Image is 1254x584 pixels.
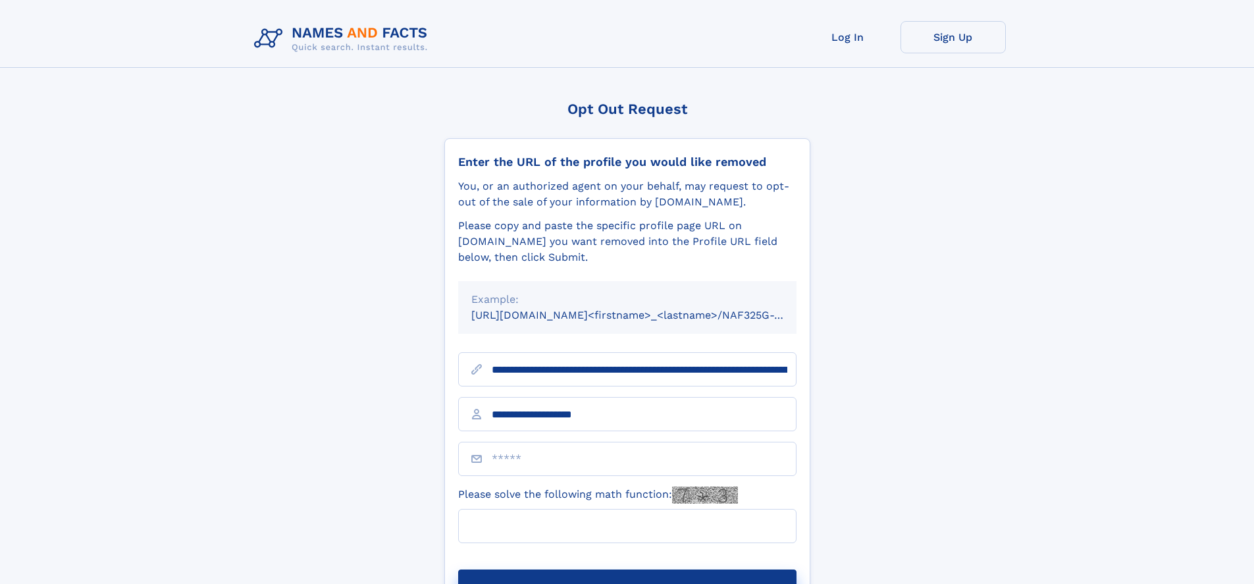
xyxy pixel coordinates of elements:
[444,101,810,117] div: Opt Out Request
[458,218,797,265] div: Please copy and paste the specific profile page URL on [DOMAIN_NAME] you want removed into the Pr...
[901,21,1006,53] a: Sign Up
[458,178,797,210] div: You, or an authorized agent on your behalf, may request to opt-out of the sale of your informatio...
[471,292,783,307] div: Example:
[458,155,797,169] div: Enter the URL of the profile you would like removed
[471,309,822,321] small: [URL][DOMAIN_NAME]<firstname>_<lastname>/NAF325G-xxxxxxxx
[458,487,738,504] label: Please solve the following math function:
[249,21,438,57] img: Logo Names and Facts
[795,21,901,53] a: Log In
